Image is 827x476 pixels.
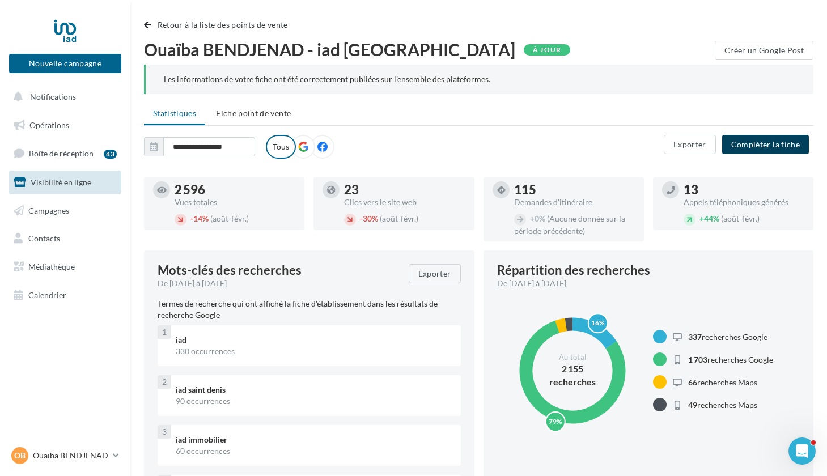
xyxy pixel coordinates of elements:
span: recherches Google [688,332,767,342]
div: 3 [158,425,171,439]
span: Ob [14,450,26,461]
span: Mots-clés des recherches [158,264,302,277]
div: 2 596 [175,184,295,196]
div: À jour [524,44,570,56]
div: 1 [158,325,171,339]
p: Termes de recherche qui ont affiché la fiche d'établissement dans les résultats de recherche Google [158,298,461,321]
button: Retour à la liste des points de vente [144,18,292,32]
div: iad [176,334,452,346]
span: (août-févr.) [380,214,418,223]
span: 0% [530,214,545,223]
a: Campagnes [7,199,124,223]
div: 43 [104,150,117,159]
span: + [530,214,535,223]
div: Les informations de votre fiche ont été correctement publiées sur l’ensemble des plateformes. [164,74,795,85]
div: 115 [514,184,635,196]
span: 44% [699,214,719,223]
a: Boîte de réception43 [7,141,124,165]
span: Notifications [30,92,76,101]
span: (Aucune donnée sur la période précédente) [514,214,625,236]
span: (août-févr.) [721,214,760,223]
div: De [DATE] à [DATE] [158,278,400,289]
iframe: Intercom live chat [788,437,816,465]
a: Médiathèque [7,255,124,279]
a: Compléter la fiche [718,139,813,148]
a: Calendrier [7,283,124,307]
div: iad immobilier [176,434,452,445]
label: Tous [266,135,296,159]
span: 49 [688,400,697,410]
span: recherches Maps [688,377,757,387]
a: Ob Ouaïba BENDJENAD [9,445,121,466]
div: Clics vers le site web [344,198,465,206]
div: 60 occurrences [176,445,452,457]
span: (août-févr.) [210,214,249,223]
span: Ouaïba BENDJENAD - iad [GEOGRAPHIC_DATA] [144,41,515,58]
span: 1 703 [688,355,707,364]
span: Opérations [29,120,69,130]
div: Vues totales [175,198,295,206]
span: Visibilité en ligne [31,177,91,187]
button: Exporter [409,264,461,283]
span: 14% [190,214,209,223]
p: Ouaïba BENDJENAD [33,450,108,461]
a: Visibilité en ligne [7,171,124,194]
span: Boîte de réception [29,148,94,158]
div: Demandes d'itinéraire [514,198,635,206]
span: 337 [688,332,702,342]
div: 2 [158,375,171,389]
span: 66 [688,377,697,387]
div: Appels téléphoniques générés [684,198,804,206]
span: Contacts [28,233,60,243]
button: Exporter [664,135,716,154]
span: + [699,214,704,223]
span: Fiche point de vente [216,108,291,118]
span: - [360,214,363,223]
div: 90 occurrences [176,396,452,407]
span: Calendrier [28,290,66,300]
div: 330 occurrences [176,346,452,357]
button: Créer un Google Post [715,41,813,60]
span: recherches Maps [688,400,757,410]
button: Compléter la fiche [722,135,809,154]
a: Opérations [7,113,124,137]
div: iad saint denis [176,384,452,396]
div: 23 [344,184,465,196]
span: - [190,214,193,223]
span: Médiathèque [28,262,75,271]
button: Notifications [7,85,119,109]
div: Répartition des recherches [497,264,650,277]
div: De [DATE] à [DATE] [497,278,791,289]
span: recherches Google [688,355,773,364]
a: Contacts [7,227,124,250]
span: 30% [360,214,378,223]
span: Retour à la liste des points de vente [158,20,288,29]
span: Campagnes [28,205,69,215]
div: 13 [684,184,804,196]
button: Nouvelle campagne [9,54,121,73]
